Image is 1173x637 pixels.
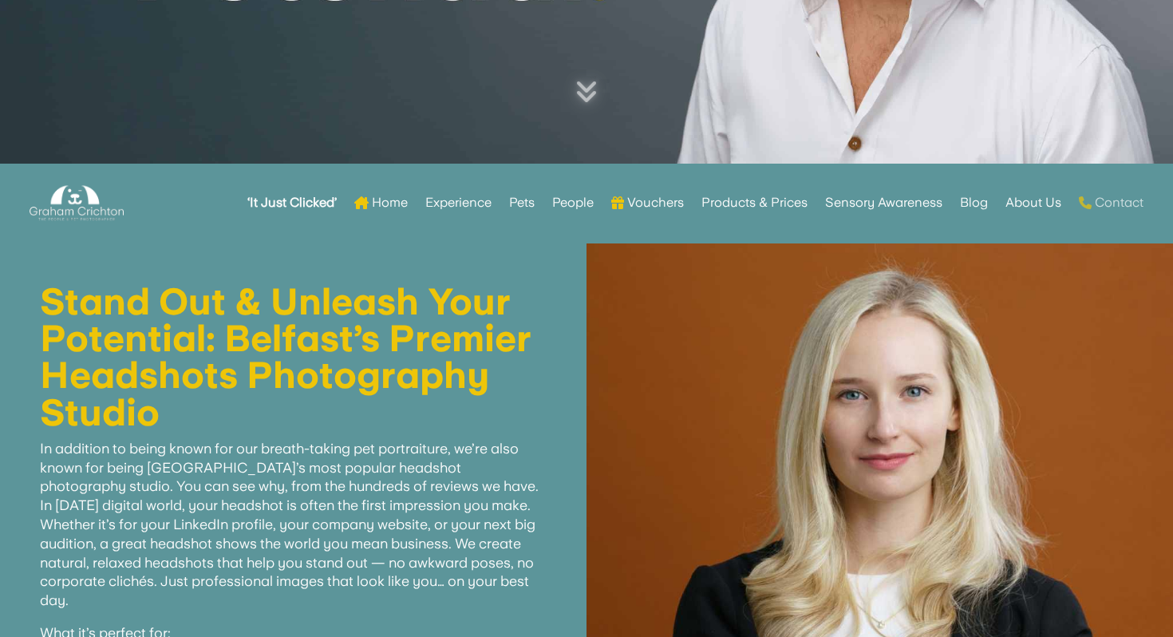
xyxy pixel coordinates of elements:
h1: Stand Out & Unleash Your Potential: Belfast’s Premier Headshots Photography Studio [40,283,547,439]
a: Blog [960,172,988,234]
strong: ‘It Just Clicked’ [247,197,337,208]
a: Contact [1079,172,1143,234]
a: Products & Prices [701,172,808,234]
a: Vouchers [611,172,684,234]
a: Pets [509,172,535,234]
a: Home [354,172,408,234]
a: About Us [1005,172,1061,234]
img: Graham Crichton Photography Logo - Graham Crichton - Belfast Family & Pet Photography Studio [30,181,124,225]
p: In addition to being known for our breath-taking pet portraiture, we’re also known for being [GEO... [40,439,547,624]
a: People [552,172,594,234]
a: Sensory Awareness [825,172,942,234]
a: ‘It Just Clicked’ [247,172,337,234]
a: Experience [425,172,492,234]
